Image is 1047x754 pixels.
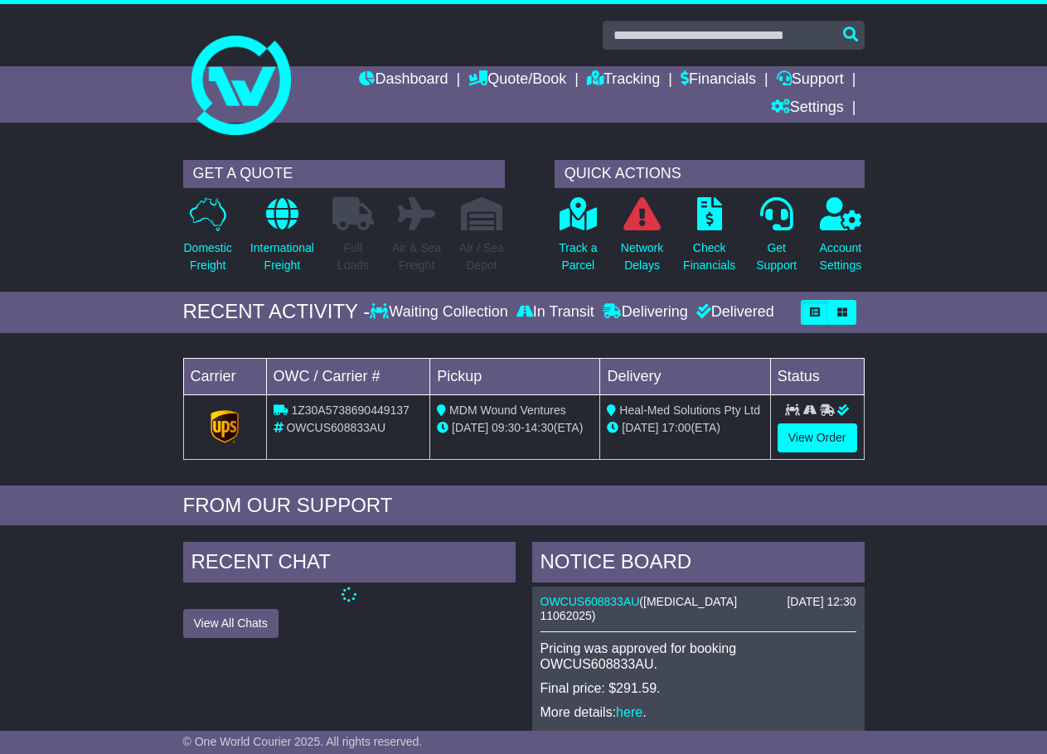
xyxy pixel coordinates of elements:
a: here [616,705,642,719]
img: GetCarrierServiceLogo [211,410,239,443]
p: Get Support [756,239,797,274]
a: DomesticFreight [183,196,233,283]
td: Delivery [600,358,770,394]
div: - (ETA) [437,419,593,437]
a: Tracking [587,66,660,94]
a: Settings [771,94,844,123]
span: 14:30 [525,421,554,434]
span: OWCUS608833AU [286,421,385,434]
div: FROM OUR SUPPORT [183,494,865,518]
p: Domestic Freight [184,239,232,274]
div: In Transit [512,303,599,321]
p: International Freight [250,239,314,274]
p: Network Delays [621,239,663,274]
span: [DATE] [452,421,488,434]
a: View Order [778,423,857,452]
button: View All Chats [183,609,279,638]
div: RECENT ACTIVITY - [183,300,371,324]
a: NetworkDelays [620,196,664,283]
a: InternationalFreight [250,196,315,283]
a: Track aParcel [558,196,598,283]
a: CheckFinancials [682,196,736,283]
div: (ETA) [607,419,763,437]
p: More details: . [540,704,856,720]
td: Status [770,358,864,394]
a: Support [777,66,844,94]
div: Delivered [692,303,774,321]
span: [DATE] [622,421,658,434]
a: Dashboard [359,66,448,94]
td: Carrier [183,358,266,394]
p: Check Financials [683,239,735,274]
span: 09:30 [492,421,521,434]
span: Heal-Med Solutions Pty Ltd [619,404,760,417]
span: 17:00 [662,421,691,434]
span: 1Z30A5738690449137 [291,404,409,417]
div: [DATE] 12:30 [787,595,856,609]
p: Final price: $291.59. [540,680,856,696]
p: Pricing was approved for booking OWCUS608833AU. [540,640,856,672]
span: © One World Courier 2025. All rights reserved. [183,735,423,748]
td: Pickup [430,358,600,394]
div: QUICK ACTIONS [555,160,865,188]
span: [MEDICAL_DATA] 11062025 [540,595,738,622]
span: MDM Wound Ventures [449,404,566,417]
p: Track a Parcel [559,239,597,274]
div: ( ) [540,595,856,623]
div: NOTICE BOARD [532,542,865,587]
a: AccountSettings [819,196,863,283]
td: OWC / Carrier # [266,358,430,394]
a: GetSupport [755,196,797,283]
div: Delivering [599,303,692,321]
div: Waiting Collection [370,303,511,321]
div: GET A QUOTE [183,160,505,188]
a: Financials [681,66,756,94]
p: Air / Sea Depot [459,239,504,274]
div: RECENT CHAT [183,542,516,587]
p: Air & Sea Freight [392,239,441,274]
a: Quote/Book [468,66,566,94]
a: OWCUS608833AU [540,595,640,608]
p: Account Settings [820,239,862,274]
p: Full Loads [332,239,374,274]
